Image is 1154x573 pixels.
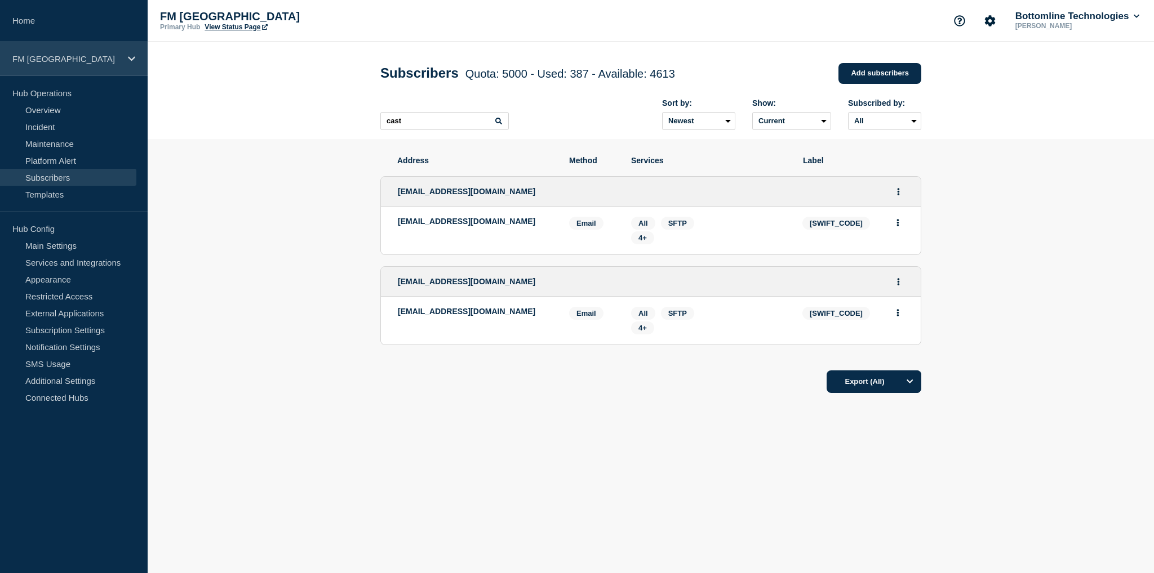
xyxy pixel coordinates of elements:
[631,156,786,165] span: Services
[891,183,906,200] button: Actions
[891,304,905,321] button: Actions
[160,23,200,31] p: Primary Hub
[803,156,904,165] span: Label
[668,309,687,317] span: SFTP
[638,309,648,317] span: All
[380,65,675,81] h1: Subscribers
[802,307,870,320] span: [SWIFT_CODE]
[899,370,921,393] button: Options
[848,99,921,108] div: Subscribed by:
[978,9,1002,33] button: Account settings
[638,324,647,332] span: 4+
[891,273,906,290] button: Actions
[569,217,603,230] span: Email
[398,217,552,226] p: [EMAIL_ADDRESS][DOMAIN_NAME]
[668,219,687,227] span: SFTP
[397,156,552,165] span: Address
[12,54,121,64] p: FM [GEOGRAPHIC_DATA]
[638,219,648,227] span: All
[802,217,870,230] span: [SWIFT_CODE]
[380,112,509,130] input: Search subscribers
[398,187,535,196] span: [EMAIL_ADDRESS][DOMAIN_NAME]
[891,214,905,231] button: Actions
[1013,11,1142,22] button: Bottomline Technologies
[662,112,735,130] select: Sort by
[465,68,675,80] span: Quota: 5000 - Used: 387 - Available: 4613
[638,234,647,242] span: 4+
[569,307,603,320] span: Email
[160,10,385,23] p: FM [GEOGRAPHIC_DATA]
[752,99,831,108] div: Show:
[948,9,971,33] button: Support
[848,112,921,130] select: Subscribed by
[1013,22,1130,30] p: [PERSON_NAME]
[752,112,831,130] select: Deleted
[398,277,535,286] span: [EMAIL_ADDRESS][DOMAIN_NAME]
[398,307,552,316] p: [EMAIL_ADDRESS][DOMAIN_NAME]
[205,23,267,31] a: View Status Page
[838,63,921,84] a: Add subscribers
[569,156,614,165] span: Method
[827,370,921,393] button: Export (All)
[662,99,735,108] div: Sort by:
